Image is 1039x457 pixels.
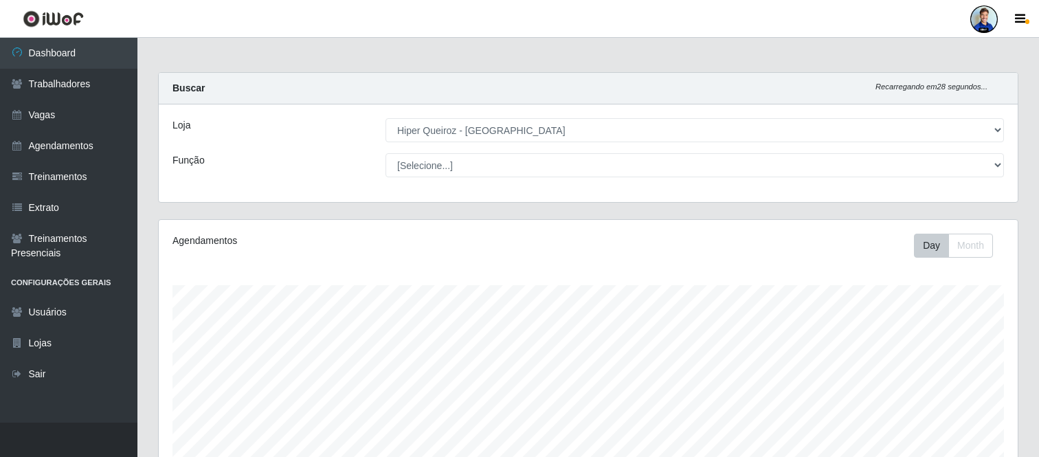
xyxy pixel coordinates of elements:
button: Month [948,234,993,258]
img: CoreUI Logo [23,10,84,27]
i: Recarregando em 28 segundos... [875,82,987,91]
label: Loja [172,118,190,133]
div: Toolbar with button groups [914,234,1004,258]
label: Função [172,153,205,168]
button: Day [914,234,949,258]
div: Agendamentos [172,234,507,248]
strong: Buscar [172,82,205,93]
div: First group [914,234,993,258]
